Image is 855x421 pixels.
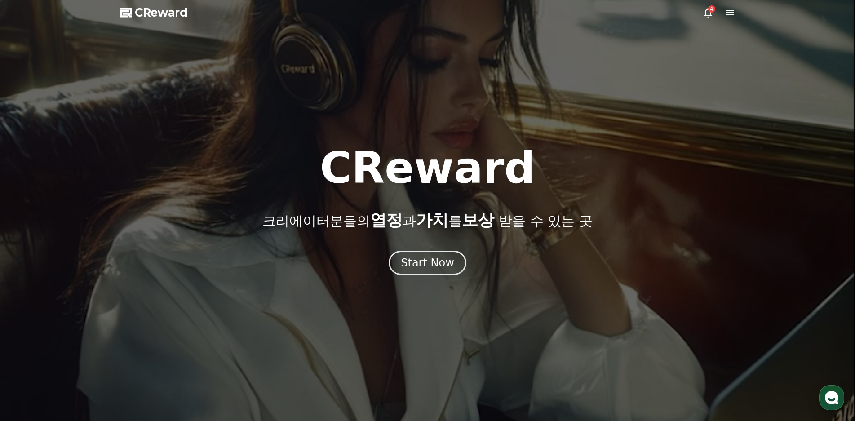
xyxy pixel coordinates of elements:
[320,146,535,190] h1: CReward
[120,5,188,20] a: CReward
[389,260,466,268] a: Start Now
[262,211,592,229] p: 크리에이터분들의 과 를 받을 수 있는 곳
[462,211,494,229] span: 보상
[703,7,713,18] a: 4
[401,256,454,270] div: Start Now
[389,251,466,275] button: Start Now
[135,5,188,20] span: CReward
[708,5,715,13] div: 4
[370,211,403,229] span: 열정
[416,211,448,229] span: 가치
